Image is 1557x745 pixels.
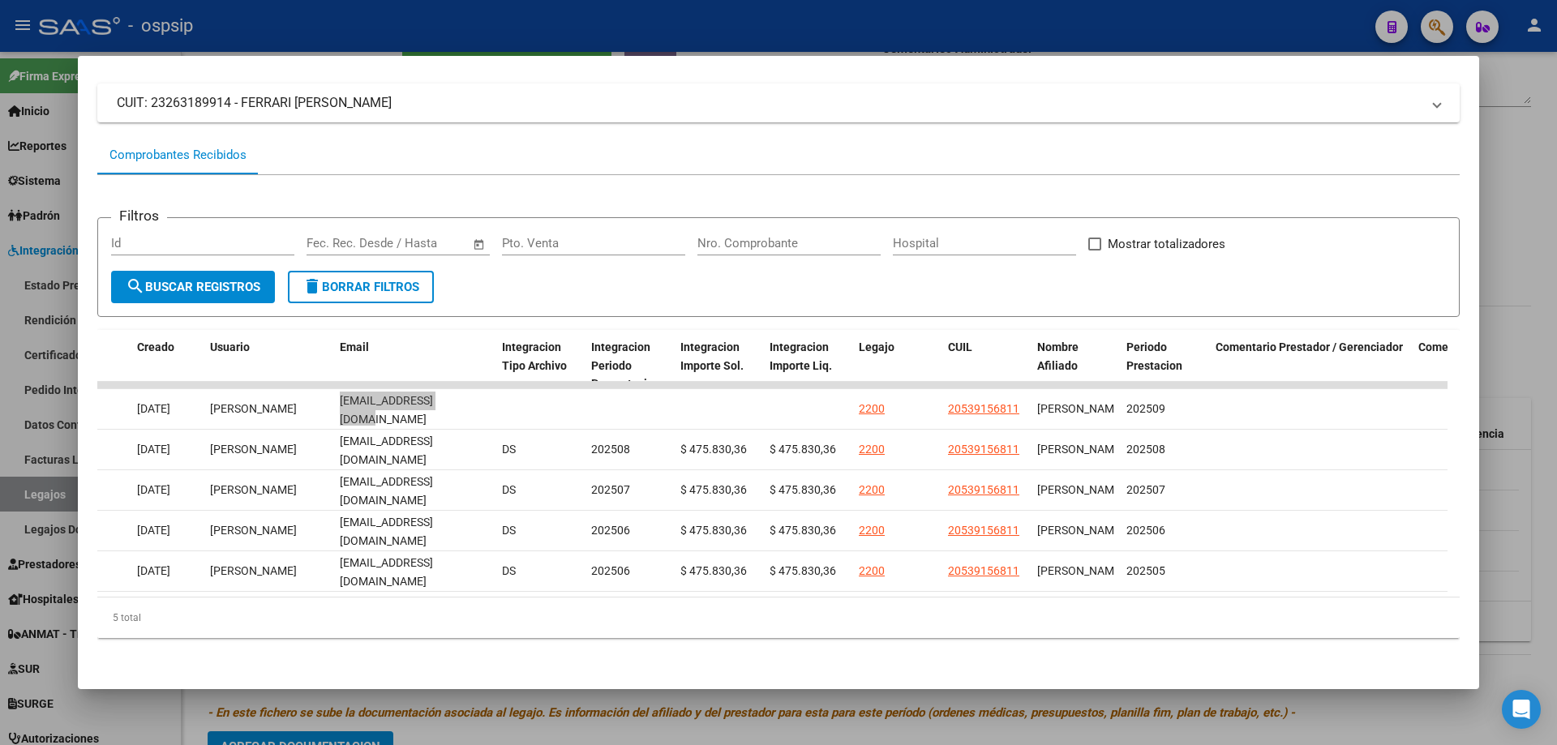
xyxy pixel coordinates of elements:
span: 202507 [591,483,630,496]
span: 202506 [591,524,630,537]
span: 202506 [1126,524,1165,537]
div: 2200 [859,400,885,418]
span: $ 475.830,36 [680,443,747,456]
h3: Filtros [111,205,167,226]
span: [DATE] [137,443,170,456]
datatable-header-cell: Usuario [204,330,333,401]
datatable-header-cell: Periodo Prestacion [1120,330,1209,401]
span: Email [340,340,369,353]
div: 2200 [859,521,885,540]
span: 202506 [591,564,630,577]
span: $ 475.830,36 [770,443,836,456]
span: [EMAIL_ADDRESS][DOMAIN_NAME] [340,394,433,426]
div: 2200 [859,562,885,580]
datatable-header-cell: Integracion Importe Sol. [674,330,763,401]
mat-icon: delete [302,276,322,296]
span: Integracion Importe Liq. [770,340,832,372]
span: [EMAIL_ADDRESS][DOMAIN_NAME] [340,475,433,507]
span: Usuario [210,340,250,353]
span: Integracion Importe Sol. [680,340,744,372]
span: Mostrar totalizadores [1108,234,1225,254]
mat-panel-title: CUIT: 23263189914 - FERRARI [PERSON_NAME] [117,93,1421,113]
span: [PERSON_NAME] [210,443,297,456]
span: 20539156811 [948,402,1019,415]
span: [PERSON_NAME] [1037,443,1124,456]
span: Integracion Tipo Archivo [502,340,567,372]
datatable-header-cell: Integracion Importe Liq. [763,330,852,401]
datatable-header-cell: Integracion Periodo Presentacion [585,330,674,401]
datatable-header-cell: Comentario Prestador / Gerenciador [1209,330,1412,401]
input: Fecha fin [387,236,465,250]
span: 20539156811 [948,443,1019,456]
datatable-header-cell: CUIL [941,330,1031,401]
span: [DATE] [137,402,170,415]
span: DS [502,483,516,496]
datatable-header-cell: Legajo [852,330,941,401]
span: CUIL [948,340,972,353]
span: [PERSON_NAME] [210,402,297,415]
div: 5 total [97,597,1460,638]
span: 202508 [591,443,630,456]
span: [EMAIL_ADDRESS][DOMAIN_NAME] [340,556,433,588]
span: Buscar Registros [126,280,260,294]
span: 202508 [1126,443,1165,456]
span: Legajo [859,340,894,353]
span: 20539156811 [948,483,1019,496]
span: $ 475.830,36 [770,524,836,537]
mat-expansion-panel-header: CUIT: 23263189914 - FERRARI [PERSON_NAME] [97,83,1460,122]
span: 202505 [1126,564,1165,577]
span: Creado [137,340,174,353]
span: 20539156811 [948,524,1019,537]
button: Borrar Filtros [288,271,434,303]
span: [EMAIL_ADDRESS][DOMAIN_NAME] [340,435,433,466]
span: [DATE] [137,564,170,577]
mat-icon: search [126,276,145,296]
span: [DATE] [137,483,170,496]
div: 2200 [859,440,885,459]
div: 2200 [859,481,885,499]
span: Periodo Prestacion [1126,340,1182,372]
span: $ 475.830,36 [770,564,836,577]
span: Comentario Prestador / Gerenciador [1216,340,1403,353]
span: [PERSON_NAME] [1037,524,1124,537]
div: Open Intercom Messenger [1502,690,1541,729]
datatable-header-cell: Email [333,330,495,401]
span: [PERSON_NAME] [210,524,297,537]
span: 202507 [1126,483,1165,496]
span: $ 475.830,36 [680,483,747,496]
span: Integracion Periodo Presentacion [591,340,660,391]
span: [PERSON_NAME] [1037,564,1124,577]
datatable-header-cell: Creado [131,330,204,401]
span: 20539156811 [948,564,1019,577]
span: Nombre Afiliado [1037,340,1079,372]
span: [PERSON_NAME] [210,564,297,577]
span: Comentario Obra Social [1418,340,1542,353]
button: Buscar Registros [111,271,275,303]
button: Open calendar [470,235,489,254]
datatable-header-cell: Nombre Afiliado [1031,330,1120,401]
span: [EMAIL_ADDRESS][DOMAIN_NAME] [340,516,433,547]
span: 202509 [1126,402,1165,415]
div: Comprobantes Recibidos [109,146,247,165]
span: $ 475.830,36 [770,483,836,496]
span: [PERSON_NAME] [210,483,297,496]
span: Borrar Filtros [302,280,419,294]
span: $ 475.830,36 [680,564,747,577]
input: Fecha inicio [307,236,372,250]
span: DS [502,524,516,537]
span: DS [502,564,516,577]
span: [PERSON_NAME] [1037,402,1124,415]
span: DS [502,443,516,456]
span: [DATE] [137,524,170,537]
datatable-header-cell: Integracion Tipo Archivo [495,330,585,401]
span: $ 475.830,36 [680,524,747,537]
span: [PERSON_NAME] [1037,483,1124,496]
